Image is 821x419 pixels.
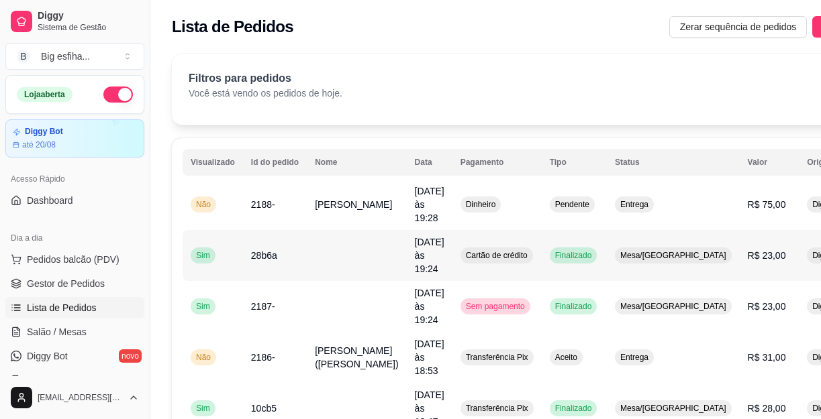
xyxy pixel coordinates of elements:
span: R$ 31,00 [748,352,786,363]
span: 28b6a [251,250,277,261]
button: Zerar sequência de pedidos [669,16,808,38]
p: Você está vendo os pedidos de hoje. [189,86,342,100]
span: 2188- [251,199,275,210]
span: Sim [193,403,213,414]
th: Nome [307,149,406,176]
p: Filtros para pedidos [189,70,342,86]
div: Acesso Rápido [5,168,144,190]
div: Dia a dia [5,227,144,249]
a: DiggySistema de Gestão [5,5,144,38]
span: Sistema de Gestão [38,22,139,33]
article: até 20/08 [22,139,56,150]
span: 2187- [251,301,275,312]
th: Tipo [542,149,607,176]
span: R$ 23,00 [748,301,786,312]
span: Sim [193,250,213,261]
th: Pagamento [452,149,542,176]
div: Loja aberta [17,87,73,102]
button: [EMAIL_ADDRESS][DOMAIN_NAME] [5,381,144,414]
span: 2186- [251,352,275,363]
span: Finalizado [552,250,595,261]
span: Pendente [552,199,592,210]
span: Transferência Pix [463,352,531,363]
span: [DATE] às 19:24 [415,237,444,274]
span: Transferência Pix [463,403,531,414]
span: Aceito [552,352,580,363]
span: Mesa/[GEOGRAPHIC_DATA] [618,250,729,261]
span: Dashboard [27,194,73,207]
h2: Lista de Pedidos [172,16,293,38]
span: Salão / Mesas [27,325,87,339]
span: Finalizado [552,403,595,414]
span: Diggy Bot [27,349,68,363]
span: Zerar sequência de pedidos [680,19,797,34]
span: R$ 28,00 [748,403,786,414]
span: R$ 23,00 [748,250,786,261]
button: Select a team [5,43,144,70]
a: Gestor de Pedidos [5,273,144,294]
span: [EMAIL_ADDRESS][DOMAIN_NAME] [38,392,123,403]
span: Entrega [618,199,651,210]
span: Cartão de crédito [463,250,530,261]
span: 10cb5 [251,403,277,414]
span: B [17,50,30,63]
button: Alterar Status [103,86,133,103]
span: KDS [27,373,46,387]
a: KDS [5,369,144,391]
span: Mesa/[GEOGRAPHIC_DATA] [618,301,729,312]
span: R$ 75,00 [748,199,786,210]
span: Diggy [38,10,139,22]
span: Não [193,352,213,363]
a: Diggy Botnovo [5,345,144,367]
th: Id do pedido [243,149,307,176]
span: Pedidos balcão (PDV) [27,253,119,266]
th: Visualizado [183,149,243,176]
span: [PERSON_NAME] [315,199,392,210]
span: [DATE] às 19:28 [415,186,444,223]
th: Status [607,149,740,176]
article: Diggy Bot [25,127,63,137]
div: Big esfiha ... [41,50,90,63]
span: Finalizado [552,301,595,312]
th: Valor [740,149,800,176]
span: Lista de Pedidos [27,301,97,314]
span: Dinheiro [463,199,499,210]
span: Gestor de Pedidos [27,277,105,290]
span: [DATE] às 18:53 [415,339,444,376]
a: Diggy Botaté 20/08 [5,119,144,158]
span: [DATE] às 19:24 [415,288,444,325]
span: Entrega [618,352,651,363]
span: Mesa/[GEOGRAPHIC_DATA] [618,403,729,414]
button: Pedidos balcão (PDV) [5,249,144,270]
th: Data [407,149,452,176]
span: Não [193,199,213,210]
a: Dashboard [5,190,144,211]
span: Sem pagamento [463,301,528,312]
a: Salão / Mesas [5,321,144,343]
span: Sim [193,301,213,312]
a: Lista de Pedidos [5,297,144,318]
span: [PERSON_NAME] ([PERSON_NAME]) [315,345,398,369]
